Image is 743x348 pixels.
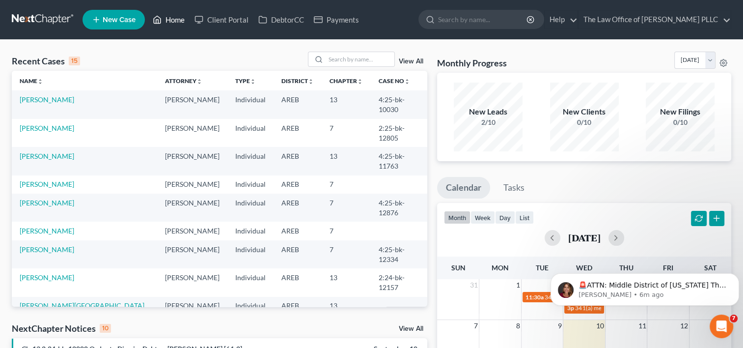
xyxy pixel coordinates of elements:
[379,77,410,85] a: Case Nounfold_more
[100,324,111,333] div: 10
[12,322,111,334] div: NextChapter Notices
[103,16,136,24] span: New Case
[515,279,521,291] span: 1
[322,175,371,194] td: 7
[227,194,274,222] td: Individual
[545,11,578,29] a: Help
[437,57,507,69] h3: Monthly Progress
[20,245,74,254] a: [PERSON_NAME]
[322,268,371,296] td: 13
[547,253,743,321] iframe: Intercom notifications message
[679,320,689,332] span: 12
[157,222,227,240] td: [PERSON_NAME]
[274,268,322,296] td: AREB
[646,106,715,117] div: New Filings
[495,177,533,199] a: Tasks
[253,11,309,29] a: DebtorCC
[274,194,322,222] td: AREB
[165,77,202,85] a: Attorneyunfold_more
[12,55,80,67] div: Recent Cases
[322,90,371,118] td: 13
[157,268,227,296] td: [PERSON_NAME]
[515,211,534,224] button: list
[227,119,274,147] td: Individual
[399,325,423,332] a: View All
[550,117,619,127] div: 0/10
[357,79,363,85] i: unfold_more
[438,10,528,29] input: Search by name...
[444,211,470,224] button: month
[227,222,274,240] td: Individual
[274,240,322,268] td: AREB
[322,240,371,268] td: 7
[157,90,227,118] td: [PERSON_NAME]
[399,58,423,65] a: View All
[157,194,227,222] td: [PERSON_NAME]
[536,263,549,272] span: Tue
[595,320,605,332] span: 10
[227,268,274,296] td: Individual
[646,117,715,127] div: 0/10
[492,263,509,272] span: Mon
[404,79,410,85] i: unfold_more
[20,124,74,132] a: [PERSON_NAME]
[322,297,371,315] td: 13
[274,147,322,175] td: AREB
[322,222,371,240] td: 7
[322,194,371,222] td: 7
[322,147,371,175] td: 13
[545,293,691,301] span: 341(a) meeting for [PERSON_NAME] & [PERSON_NAME]
[227,147,274,175] td: Individual
[515,320,521,332] span: 8
[550,106,619,117] div: New Clients
[157,240,227,268] td: [PERSON_NAME]
[371,147,428,175] td: 4:25-bk-11763
[227,90,274,118] td: Individual
[326,52,394,66] input: Search by name...
[495,211,515,224] button: day
[710,315,733,338] iframe: Intercom live chat
[20,77,43,85] a: Nameunfold_more
[371,194,428,222] td: 4:25-bk-12876
[157,119,227,147] td: [PERSON_NAME]
[473,320,479,332] span: 7
[20,227,74,235] a: [PERSON_NAME]
[308,79,314,85] i: unfold_more
[454,106,523,117] div: New Leads
[637,320,647,332] span: 11
[20,273,74,282] a: [PERSON_NAME]
[157,175,227,194] td: [PERSON_NAME]
[568,232,601,243] h2: [DATE]
[20,301,144,310] a: [PERSON_NAME][GEOGRAPHIC_DATA]
[69,57,80,65] div: 15
[371,119,428,147] td: 2:25-bk-12805
[274,90,322,118] td: AREB
[20,152,74,160] a: [PERSON_NAME]
[235,77,256,85] a: Typeunfold_more
[274,222,322,240] td: AREB
[274,119,322,147] td: AREB
[227,175,274,194] td: Individual
[437,177,490,199] a: Calendar
[371,268,428,296] td: 2:24-bk-12157
[20,199,74,207] a: [PERSON_NAME]
[470,211,495,224] button: week
[322,119,371,147] td: 7
[190,11,253,29] a: Client Portal
[309,11,364,29] a: Payments
[274,297,322,315] td: AREB
[281,77,314,85] a: Districtunfold_more
[371,240,428,268] td: 4:25-bk-12334
[227,297,274,315] td: Individual
[157,297,227,315] td: [PERSON_NAME]
[730,315,738,322] span: 7
[148,11,190,29] a: Home
[157,147,227,175] td: [PERSON_NAME]
[469,279,479,291] span: 31
[451,263,466,272] span: Sun
[557,320,563,332] span: 9
[578,11,731,29] a: The Law Office of [PERSON_NAME] PLLC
